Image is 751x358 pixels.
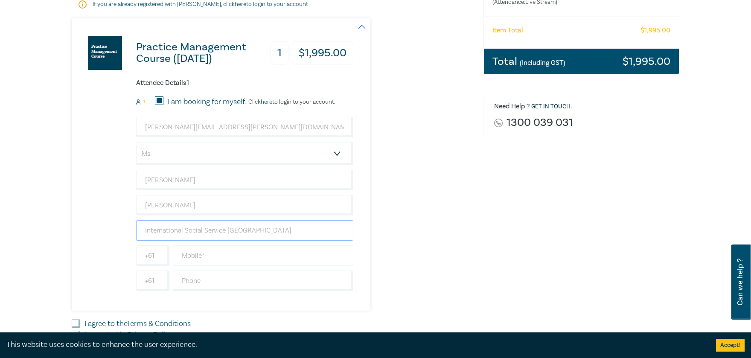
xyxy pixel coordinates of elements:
[640,26,670,35] h6: $ 1,995.00
[6,339,703,350] div: This website uses cookies to enhance the user experience.
[736,250,744,314] span: Can we help ?
[136,170,353,190] input: First Name*
[492,56,565,67] h3: Total
[136,220,353,241] input: Company
[506,117,573,128] a: 1300 039 031
[168,96,246,108] label: I am booking for myself.
[136,271,169,291] input: +61
[136,41,277,64] h3: Practice Management Course ([DATE])
[84,318,191,329] label: I agree to the
[246,99,335,105] p: Click to login to your account.
[623,56,670,67] h3: $ 1,995.00
[716,339,745,352] button: Accept cookies
[261,98,272,106] a: here
[492,26,523,35] h6: Item Total
[494,102,672,111] h6: Need Help ? .
[136,79,353,87] h6: Attendee Details 1
[136,117,353,137] input: Attendee Email*
[271,41,288,65] h3: 1
[136,245,169,266] input: +61
[127,319,191,329] a: Terms & Conditions
[143,99,145,105] small: 1
[136,195,353,215] input: Last Name*
[531,103,571,111] a: Get in touch
[292,41,353,65] h3: $ 1,995.00
[128,330,173,340] a: Privacy Policy
[235,0,246,8] a: here
[173,245,353,266] input: Mobile*
[173,271,353,291] input: Phone
[520,58,565,67] small: (Including GST)
[88,36,122,70] img: Practice Management Course (December 2025)
[84,329,173,341] label: I agree to the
